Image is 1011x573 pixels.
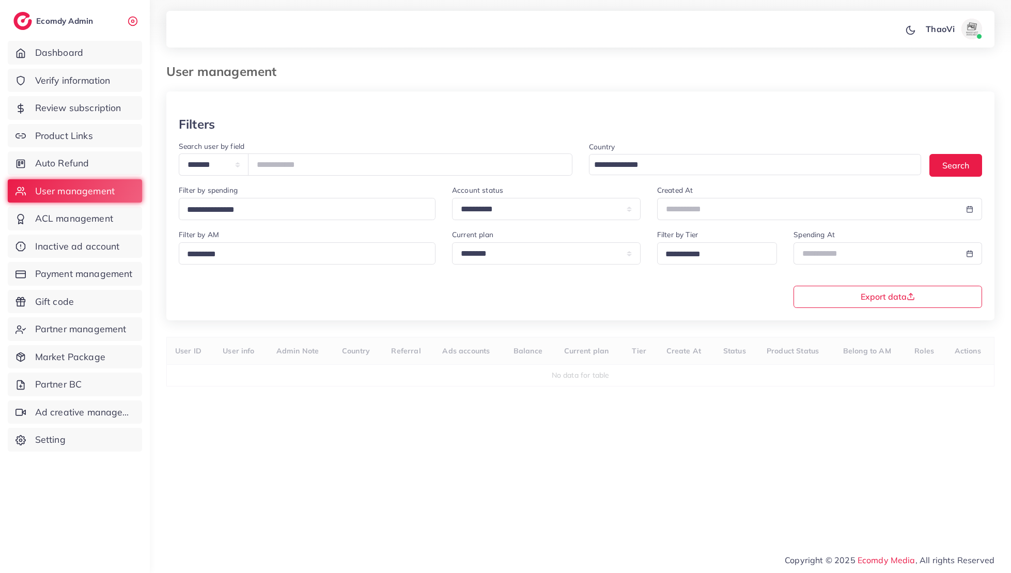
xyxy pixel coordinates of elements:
span: Market Package [35,350,105,364]
a: Inactive ad account [8,235,142,258]
div: Search for option [179,242,435,265]
span: Auto Refund [35,157,89,170]
label: Filter by Tier [657,229,698,240]
a: Verify information [8,69,142,92]
span: Partner management [35,322,127,336]
span: Partner BC [35,378,82,391]
span: Setting [35,433,66,446]
a: ThaoViavatar [920,19,986,39]
a: Dashboard [8,41,142,65]
a: Review subscription [8,96,142,120]
a: User management [8,179,142,203]
button: Search [929,154,982,176]
a: Payment management [8,262,142,286]
span: Export data [861,292,915,301]
span: Product Links [35,129,93,143]
span: Verify information [35,74,111,87]
a: Partner management [8,317,142,341]
h3: User management [166,64,285,79]
input: Search for option [662,246,764,262]
a: Auto Refund [8,151,142,175]
span: Inactive ad account [35,240,120,253]
p: ThaoVi [926,23,955,35]
div: Search for option [179,198,435,220]
h2: Ecomdy Admin [36,16,96,26]
label: Search user by field [179,141,244,151]
button: Export data [794,286,982,308]
input: Search for option [590,157,908,173]
a: logoEcomdy Admin [13,12,96,30]
a: Setting [8,428,142,452]
a: Ad creative management [8,400,142,424]
span: User management [35,184,115,198]
img: logo [13,12,32,30]
span: Gift code [35,295,74,308]
h3: Filters [179,117,215,132]
span: Dashboard [35,46,83,59]
input: Search for option [183,202,422,218]
a: ACL management [8,207,142,230]
label: Country [589,142,615,152]
span: Copyright © 2025 [785,554,994,566]
label: Filter by spending [179,185,238,195]
label: Created At [657,185,693,195]
input: Search for option [183,246,422,262]
span: ACL management [35,212,113,225]
div: Search for option [589,154,922,175]
a: Product Links [8,124,142,148]
a: Partner BC [8,373,142,396]
a: Market Package [8,345,142,369]
span: , All rights Reserved [915,554,994,566]
label: Filter by AM [179,229,219,240]
label: Spending At [794,229,835,240]
span: Payment management [35,267,133,281]
label: Current plan [452,229,493,240]
a: Ecomdy Media [858,555,915,565]
span: Review subscription [35,101,121,115]
label: Account status [452,185,503,195]
a: Gift code [8,290,142,314]
span: Ad creative management [35,406,134,419]
div: Search for option [657,242,777,265]
img: avatar [961,19,982,39]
